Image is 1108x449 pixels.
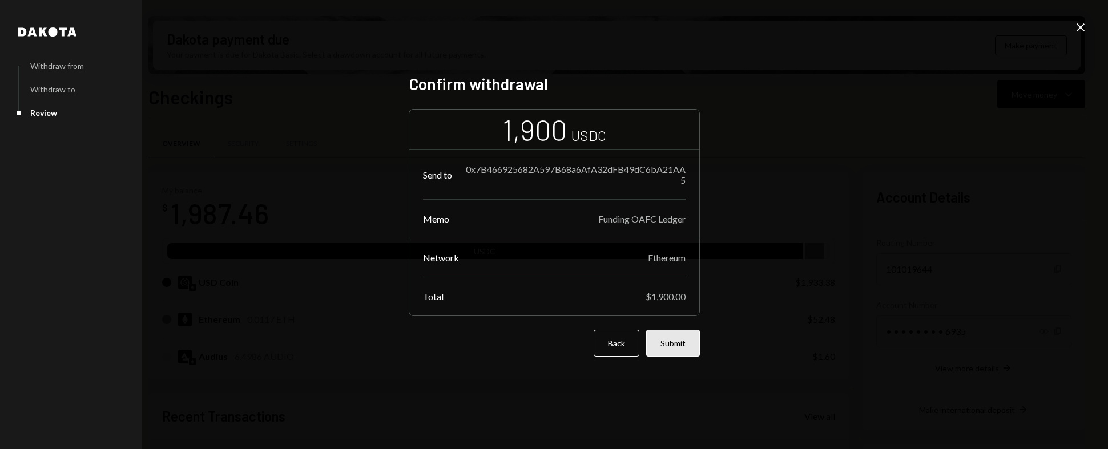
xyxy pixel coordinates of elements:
[423,213,449,224] div: Memo
[409,73,700,95] h2: Confirm withdrawal
[466,164,686,185] div: 0x7B466925682A597B68a6AfA32dFB49dC6bA21AA5
[646,330,700,357] button: Submit
[594,330,639,357] button: Back
[30,84,75,94] div: Withdraw to
[423,252,459,263] div: Network
[571,126,606,145] div: USDC
[648,252,686,263] div: Ethereum
[423,169,452,180] div: Send to
[30,61,84,71] div: Withdraw from
[30,108,57,118] div: Review
[423,291,444,302] div: Total
[502,112,567,148] div: 1,900
[646,291,686,302] div: $1,900.00
[598,213,686,224] div: Funding OAFC Ledger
